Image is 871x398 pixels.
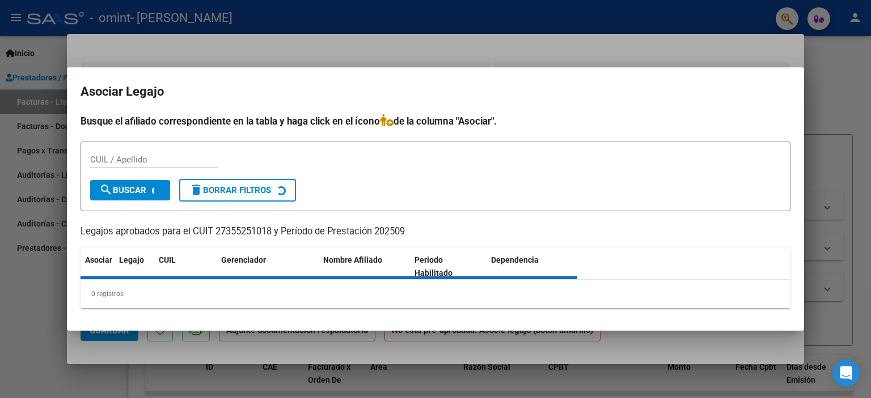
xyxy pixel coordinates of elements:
span: CUIL [159,255,176,264]
span: Nombre Afiliado [323,255,382,264]
button: Borrar Filtros [179,179,296,202]
mat-icon: search [99,183,113,196]
div: 0 registros [81,280,790,308]
datatable-header-cell: Nombre Afiliado [319,248,410,285]
span: Dependencia [491,255,539,264]
span: Borrar Filtros [189,185,271,195]
h4: Busque el afiliado correspondiente en la tabla y haga click en el ícono de la columna "Asociar". [81,114,790,129]
datatable-header-cell: CUIL [154,248,217,285]
span: Asociar [85,255,112,264]
mat-icon: delete [189,183,203,196]
span: Legajo [119,255,144,264]
datatable-header-cell: Legajo [115,248,154,285]
button: Buscar [90,180,170,200]
datatable-header-cell: Periodo Habilitado [410,248,487,285]
span: Gerenciador [221,255,266,264]
div: Open Intercom Messenger [832,360,860,387]
datatable-header-cell: Asociar [81,248,115,285]
h2: Asociar Legajo [81,81,790,102]
span: Buscar [99,185,146,195]
p: Legajos aprobados para el CUIT 27355251018 y Período de Prestación 202509 [81,225,790,239]
datatable-header-cell: Gerenciador [217,248,319,285]
span: Periodo Habilitado [415,255,453,277]
datatable-header-cell: Dependencia [487,248,578,285]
